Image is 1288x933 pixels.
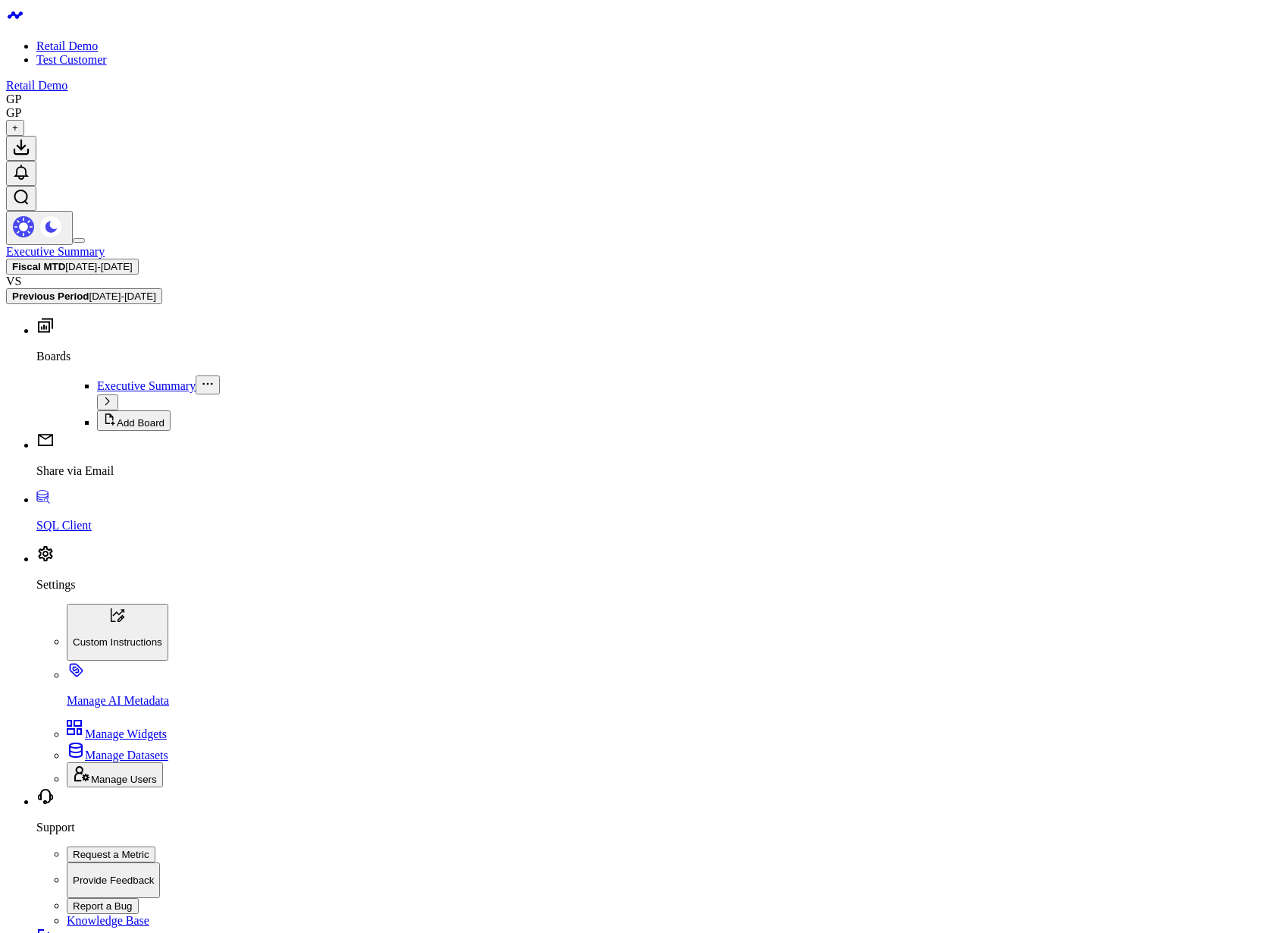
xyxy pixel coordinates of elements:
b: Fiscal MTD [12,261,65,272]
p: Settings [36,578,1282,592]
a: Knowledge Base [67,914,149,927]
p: SQL Client [36,519,1282,532]
span: + [12,122,18,134]
a: SQL Client [36,493,1282,532]
div: VS [6,275,1282,288]
b: Previous Period [12,291,89,302]
a: Manage Widgets [67,727,167,740]
a: Manage Datasets [67,749,168,762]
a: Test Customer [36,53,107,66]
button: Report a Bug [67,898,139,914]
button: Request a Metric [67,847,155,862]
a: Executive Summary [97,379,196,392]
button: Provide Feedback [67,862,160,899]
button: Manage Users [67,762,163,787]
button: Open search [6,186,36,211]
button: Fiscal MTD[DATE]-[DATE] [6,259,139,275]
p: Custom Instructions [73,636,162,648]
div: GP [6,106,21,120]
span: [DATE] - [DATE] [89,291,155,302]
p: Boards [36,350,1282,363]
span: Manage Widgets [85,727,167,740]
p: Support [36,821,1282,834]
button: Custom Instructions [67,604,168,661]
button: + [6,120,24,136]
a: Retail Demo [6,79,67,92]
a: Retail Demo [36,39,98,52]
p: Manage AI Metadata [67,694,1282,708]
div: GP [6,93,21,106]
span: Manage Datasets [85,749,168,762]
span: Manage Users [91,774,157,785]
span: [DATE] - [DATE] [65,261,132,272]
a: Executive Summary [6,245,105,258]
p: Share via Email [36,464,1282,478]
button: Previous Period[DATE]-[DATE] [6,288,162,304]
p: Provide Feedback [73,875,154,886]
a: Manage AI Metadata [67,668,1282,708]
button: Add Board [97,410,171,431]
